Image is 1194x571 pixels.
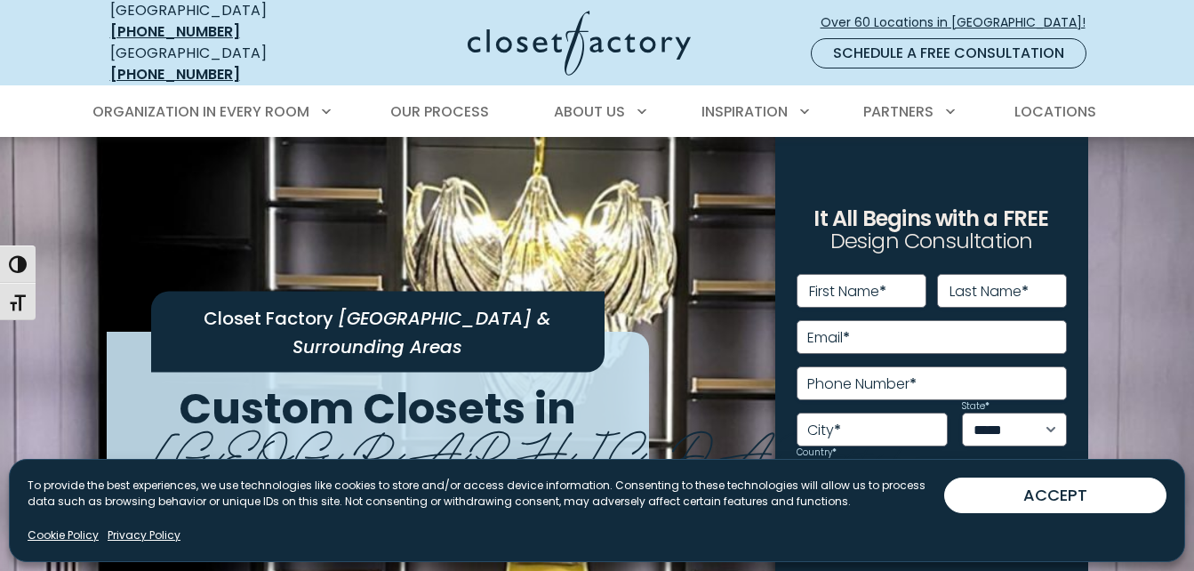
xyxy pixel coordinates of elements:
[110,43,328,85] div: [GEOGRAPHIC_DATA]
[28,478,944,510] p: To provide the best experiences, we use technologies like cookies to store and/or access device i...
[390,101,489,122] span: Our Process
[807,331,850,345] label: Email
[797,448,837,457] label: Country
[110,21,240,42] a: [PHONE_NUMBER]
[92,101,309,122] span: Organization in Every Room
[28,527,99,543] a: Cookie Policy
[950,285,1029,299] label: Last Name
[811,38,1086,68] a: Schedule a Free Consultation
[807,423,841,438] label: City
[110,64,240,84] a: [PHONE_NUMBER]
[830,227,1033,256] span: Design Consultation
[554,101,625,122] span: About Us
[701,101,788,122] span: Inspiration
[821,13,1100,32] span: Over 60 Locations in [GEOGRAPHIC_DATA]!
[807,377,917,391] label: Phone Number
[148,406,908,487] span: [GEOGRAPHIC_DATA]
[108,527,180,543] a: Privacy Policy
[863,101,934,122] span: Partners
[820,7,1101,38] a: Over 60 Locations in [GEOGRAPHIC_DATA]!
[292,306,551,358] span: [GEOGRAPHIC_DATA] & Surrounding Areas
[962,402,990,411] label: State
[179,379,576,438] span: Custom Closets in
[468,11,691,76] img: Closet Factory Logo
[80,87,1115,137] nav: Primary Menu
[813,204,1048,233] span: It All Begins with a FREE
[944,478,1166,513] button: ACCEPT
[809,285,886,299] label: First Name
[1014,101,1096,122] span: Locations
[204,306,333,331] span: Closet Factory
